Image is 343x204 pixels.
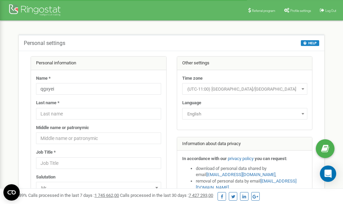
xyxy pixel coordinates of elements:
[196,166,307,178] li: download of personal data shared by email ,
[36,149,56,156] label: Job Title *
[182,100,201,106] label: Language
[206,172,275,177] a: [EMAIL_ADDRESS][DOMAIN_NAME]
[325,9,336,13] span: Log Out
[28,193,119,198] span: Calls processed in the last 7 days :
[196,178,307,191] li: removal of personal data by email ,
[182,75,203,82] label: Time zone
[36,174,55,181] label: Salutation
[120,193,213,198] span: Calls processed in the last 30 days :
[36,108,161,120] input: Last name
[3,184,20,201] button: Open CMP widget
[95,193,119,198] u: 1 745 662,00
[228,156,254,161] a: privacy policy
[301,40,319,46] button: HELP
[24,40,65,46] h5: Personal settings
[182,156,227,161] strong: In accordance with our
[189,193,213,198] u: 7 427 293,00
[255,156,287,161] strong: you can request:
[320,166,336,182] div: Open Intercom Messenger
[185,84,305,94] span: (UTC-11:00) Pacific/Midway
[36,83,161,95] input: Name
[38,183,159,193] span: Mr.
[36,100,59,106] label: Last name *
[36,157,161,169] input: Job Title
[177,137,312,151] div: Information about data privacy
[182,83,307,95] span: (UTC-11:00) Pacific/Midway
[182,108,307,120] span: English
[36,182,161,193] span: Mr.
[252,9,275,13] span: Referral program
[185,109,305,119] span: English
[36,75,51,82] label: Name *
[177,57,312,70] div: Other settings
[36,125,89,131] label: Middle name or patronymic
[290,9,311,13] span: Profile settings
[31,57,166,70] div: Personal information
[36,132,161,144] input: Middle name or patronymic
